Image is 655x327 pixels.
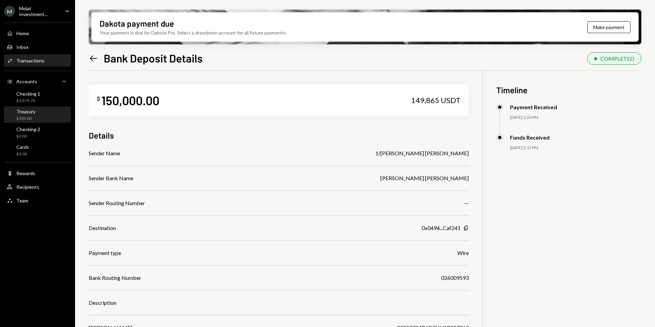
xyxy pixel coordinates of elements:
div: Wire [457,249,469,257]
a: Treasury$100.00 [4,106,71,123]
div: $0.00 [16,133,40,139]
div: Rewards [16,170,35,176]
h1: Bank Deposit Details [104,51,203,65]
div: Checking 2 [16,126,40,132]
div: Transactions [16,58,44,63]
div: 0x0494...Caf241 [422,224,461,232]
a: Team [4,194,71,207]
a: Cards$0.00 [4,142,71,158]
a: Home [4,27,71,39]
a: Checking 1$1,879.78 [4,89,71,105]
div: Sender Routing Number [89,199,145,207]
div: [DATE] 2:17 PM [510,145,641,151]
div: Payment type [89,249,121,257]
div: Recipients [16,184,39,190]
div: Molat Investment... [19,5,59,17]
div: Your payment is due for Dakota Pro. Select a drawdown account for all future payments. [100,29,287,36]
div: $ [97,95,100,102]
a: Recipients [4,181,71,193]
div: — [464,199,469,207]
a: Accounts [4,75,71,87]
div: Cards [16,144,29,150]
div: Home [16,30,29,36]
div: Sender Bank Name [89,174,133,182]
div: Dakota payment due [100,18,174,29]
div: Inbox [16,44,29,50]
a: Checking 2$0.00 [4,124,71,141]
div: [PERSON_NAME] [PERSON_NAME] [380,174,469,182]
div: Accounts [16,79,37,84]
h3: Timeline [496,84,641,96]
div: Payment Received [510,104,557,110]
div: M [4,6,15,17]
div: $0.00 [16,151,29,157]
div: 150,000.00 [101,93,159,108]
a: Transactions [4,54,71,67]
div: Destination [89,224,116,232]
div: Sender Name [89,149,120,157]
button: Make payment [587,21,630,33]
div: Team [16,198,28,203]
a: Rewards [4,167,71,179]
div: 1/[PERSON_NAME] [PERSON_NAME] [375,149,469,157]
div: Treasury [16,109,35,114]
div: 149,865 USDT [411,96,461,105]
div: Funds Received [510,134,550,141]
div: Checking 1 [16,91,40,97]
div: Bank Routing Number [89,274,141,282]
div: $1,879.78 [16,98,40,104]
a: Inbox [4,41,71,53]
div: $100.00 [16,116,35,122]
div: 026009593 [441,274,469,282]
div: COMPLETED [600,55,634,62]
div: Description [89,299,116,307]
div: [DATE] 1:26 PM [510,115,641,120]
h3: Details [89,130,114,141]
